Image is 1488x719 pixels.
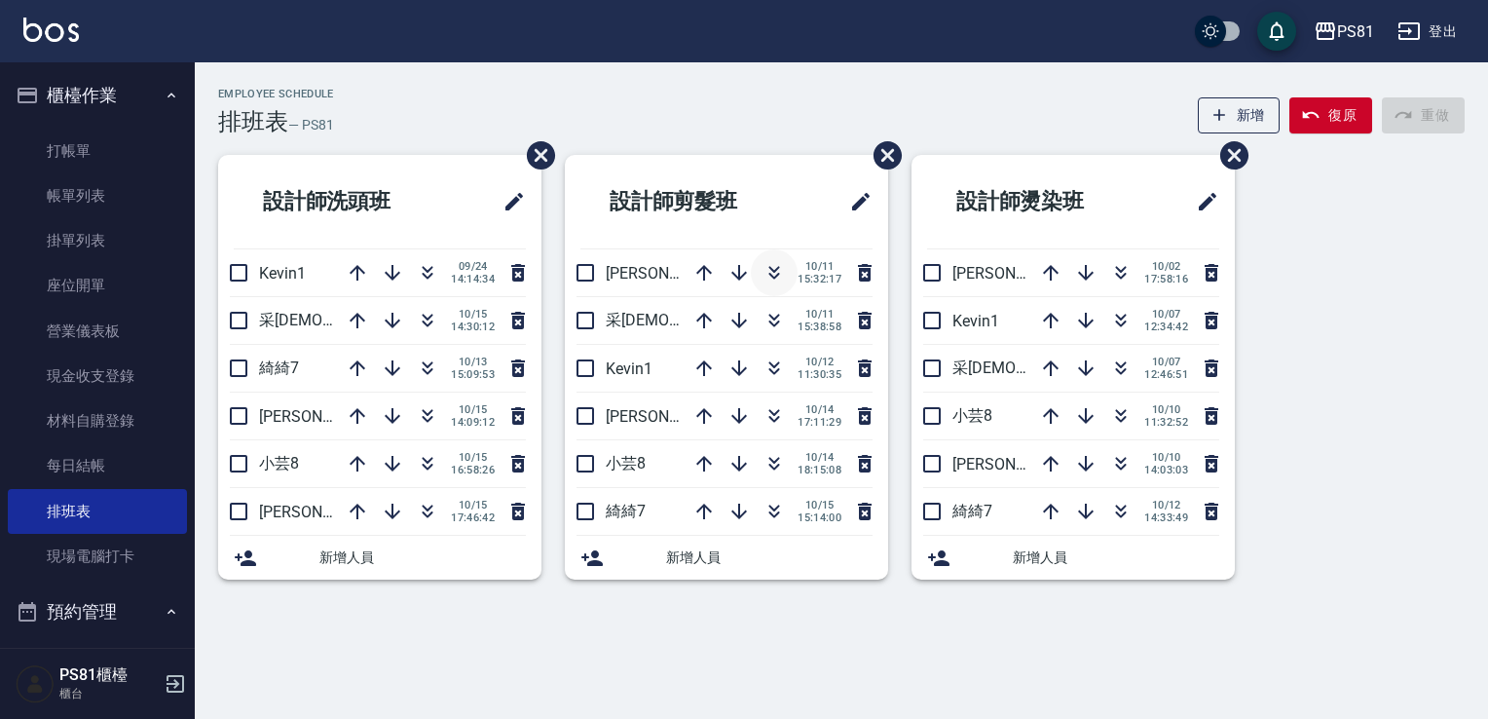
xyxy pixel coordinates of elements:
a: 座位開單 [8,263,187,308]
h2: 設計師洗頭班 [234,167,455,237]
span: 小芸8 [606,454,646,473]
span: 修改班表的標題 [837,178,873,225]
span: 12:46:51 [1144,368,1188,381]
span: [PERSON_NAME]6 [952,264,1078,283]
span: [PERSON_NAME]3 [952,455,1078,473]
span: 采[DEMOGRAPHIC_DATA]2 [606,311,791,329]
span: 修改班表的標題 [491,178,526,225]
span: 刪除班表 [512,127,558,184]
span: 10/15 [451,499,495,511]
a: 現金收支登錄 [8,354,187,398]
button: 登出 [1390,14,1465,50]
span: 10/15 [798,499,841,511]
a: 排班表 [8,489,187,534]
h5: PS81櫃檯 [59,665,159,685]
span: 修改班表的標題 [1184,178,1219,225]
h3: 排班表 [218,108,288,135]
h2: 設計師剪髮班 [580,167,801,237]
span: 14:09:12 [451,416,495,429]
a: 材料自購登錄 [8,398,187,443]
span: 采[DEMOGRAPHIC_DATA]2 [952,359,1137,377]
div: 新增人員 [911,536,1235,580]
div: 新增人員 [218,536,541,580]
span: 新增人員 [319,548,526,568]
span: 10/11 [798,308,841,321]
span: 10/12 [798,356,841,368]
span: 11:30:35 [798,368,841,381]
a: 預約管理 [8,645,187,690]
a: 每日結帳 [8,443,187,488]
div: 新增人員 [565,536,888,580]
span: [PERSON_NAME]6 [606,407,731,426]
span: 14:03:03 [1144,464,1188,476]
a: 打帳單 [8,129,187,173]
span: 14:33:49 [1144,511,1188,524]
span: 16:58:26 [451,464,495,476]
span: 17:46:42 [451,511,495,524]
span: Kevin1 [952,312,999,330]
span: 10/15 [451,308,495,321]
span: 10/10 [1144,451,1188,464]
button: 新增 [1198,97,1281,133]
span: 新增人員 [666,548,873,568]
span: [PERSON_NAME]3 [606,264,731,283]
span: Kevin1 [259,264,306,283]
span: 綺綺7 [606,502,646,520]
a: 營業儀表板 [8,309,187,354]
span: 15:09:53 [451,368,495,381]
span: 15:32:17 [798,273,841,285]
span: 14:14:34 [451,273,495,285]
span: 小芸8 [259,454,299,473]
span: 10/12 [1144,499,1188,511]
span: [PERSON_NAME]3 [259,407,385,426]
span: 10/15 [451,403,495,416]
span: 09/24 [451,260,495,273]
h2: Employee Schedule [218,88,334,100]
button: save [1257,12,1296,51]
button: 復原 [1289,97,1372,133]
span: 小芸8 [952,406,992,425]
span: 14:30:12 [451,321,495,333]
span: 刪除班表 [859,127,905,184]
span: 10/11 [798,260,841,273]
span: 12:34:42 [1144,321,1188,333]
img: Logo [23,18,79,42]
div: PS81 [1337,19,1374,44]
span: 10/07 [1144,356,1188,368]
span: 11:32:52 [1144,416,1188,429]
span: 18:15:08 [798,464,841,476]
span: 15:14:00 [798,511,841,524]
span: 10/07 [1144,308,1188,321]
a: 帳單列表 [8,173,187,218]
p: 櫃台 [59,685,159,702]
span: 10/10 [1144,403,1188,416]
span: 17:58:16 [1144,273,1188,285]
span: 10/15 [451,451,495,464]
span: 15:38:58 [798,321,841,333]
span: 綺綺7 [259,359,299,377]
span: 采[DEMOGRAPHIC_DATA]2 [259,311,444,329]
a: 現場電腦打卡 [8,534,187,579]
h6: — PS81 [288,115,334,135]
span: 17:11:29 [798,416,841,429]
span: [PERSON_NAME]6 [259,503,385,521]
span: 新增人員 [1013,548,1219,568]
h2: 設計師燙染班 [927,167,1148,237]
span: 10/14 [798,451,841,464]
button: 預約管理 [8,587,187,637]
img: Person [16,664,55,703]
span: 刪除班表 [1206,127,1251,184]
span: 10/13 [451,356,495,368]
span: Kevin1 [606,359,652,378]
a: 掛單列表 [8,218,187,263]
button: PS81 [1306,12,1382,52]
span: 綺綺7 [952,502,992,520]
span: 10/14 [798,403,841,416]
span: 10/02 [1144,260,1188,273]
button: 櫃檯作業 [8,70,187,121]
